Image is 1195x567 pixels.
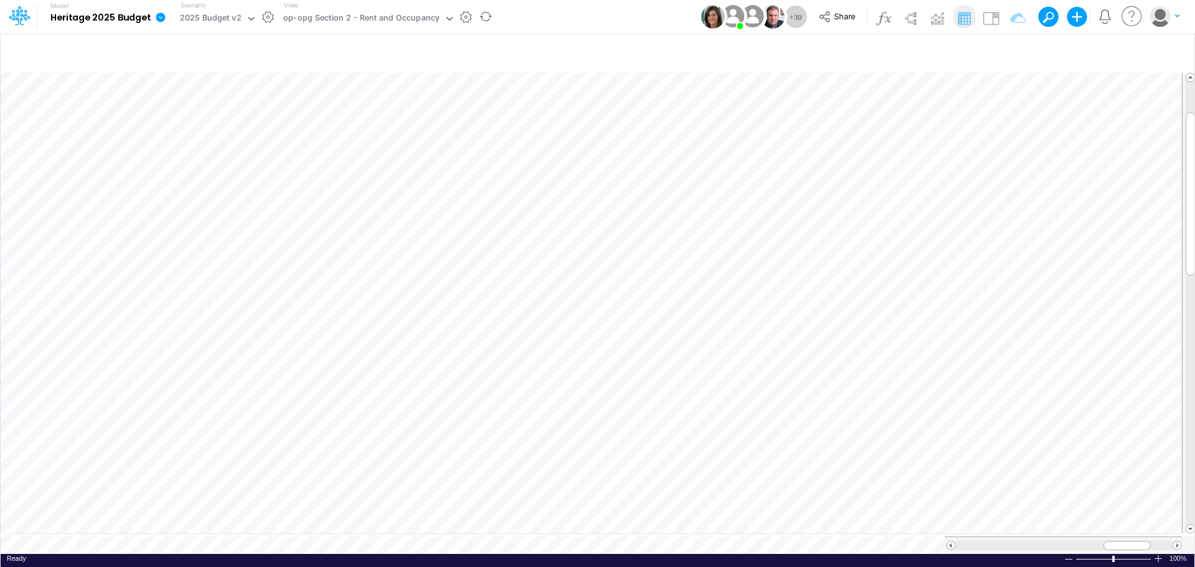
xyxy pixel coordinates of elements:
label: Scenario [180,1,206,10]
span: 100% [1169,554,1188,563]
div: op-opg Section 2 - Rent and Occupancy [283,12,439,26]
img: User Image Icon [719,2,747,30]
span: + 30 [789,13,802,21]
label: Model [50,2,69,10]
img: User Image Icon [761,5,784,29]
b: Heritage 2025 Budget [50,12,151,24]
span: Ready [7,555,26,562]
div: Zoom [1075,554,1153,563]
div: Zoom Out [1064,555,1074,564]
div: 2025 Budget v2 [180,12,241,26]
label: View [284,1,298,10]
img: User Image Icon [701,5,724,29]
div: Zoom level [1169,554,1188,563]
div: Zoom [1112,556,1115,562]
button: Share [812,7,864,27]
div: Zoom In [1153,554,1163,563]
input: Type a title here [11,39,924,65]
a: Notifications [1098,9,1112,24]
img: User Image Icon [738,2,766,30]
div: In Ready mode [7,554,26,563]
span: Share [834,11,855,21]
